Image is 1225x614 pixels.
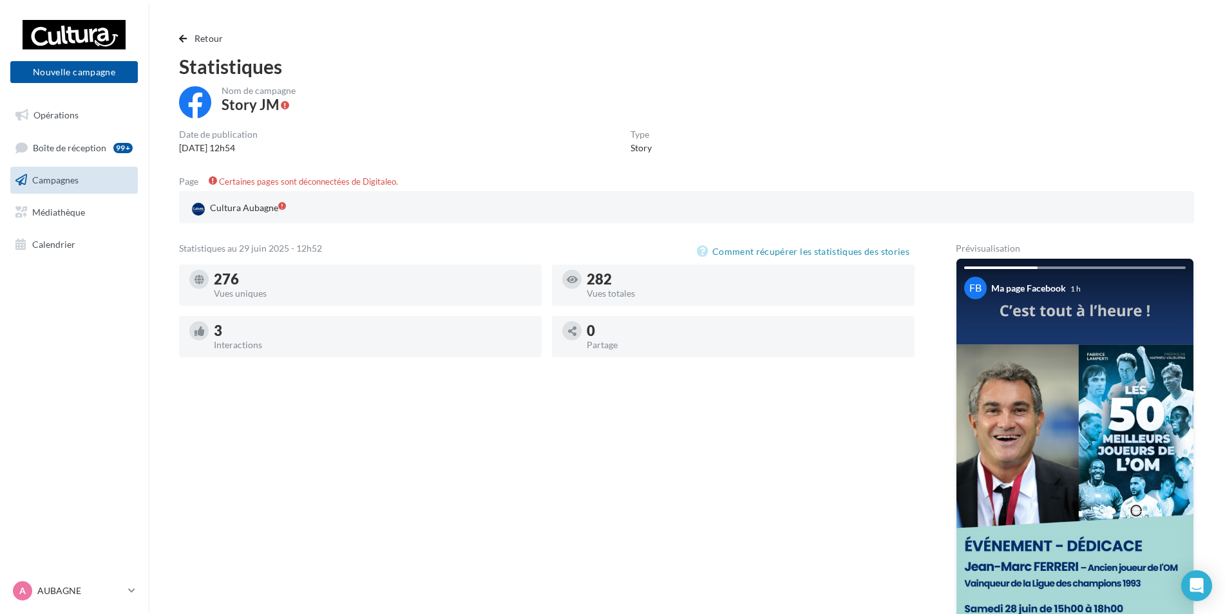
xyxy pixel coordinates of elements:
[8,199,140,226] a: Médiathèque
[10,579,138,603] a: A AUBAGNE
[8,134,140,162] a: Boîte de réception99+
[179,142,258,154] div: [DATE] 12h54
[697,244,915,259] button: Comment récupérer les statistiques des stories
[19,584,26,597] span: A
[1070,283,1081,294] div: 1 h
[8,102,140,129] a: Opérations
[179,130,258,139] div: Date de publication
[631,142,652,154] div: Story
[32,238,75,249] span: Calendrier
[113,143,133,153] div: 99+
[32,207,85,218] span: Médiathèque
[214,340,531,349] div: Interactions
[10,61,138,83] button: Nouvelle campagne
[37,584,123,597] p: AUBAGNE
[179,31,229,46] button: Retour
[179,177,209,186] div: Page
[179,244,697,259] div: Statistiques au 29 juin 2025 - 12h52
[8,167,140,194] a: Campagnes
[587,340,904,349] div: Partage
[214,289,531,298] div: Vues uniques
[195,33,223,44] span: Retour
[587,324,904,338] div: 0
[956,244,1194,253] div: Prévisualisation
[189,199,289,218] div: Cultura Aubagne
[214,324,531,338] div: 3
[179,57,1194,76] div: Statistiques
[222,98,279,112] div: Story JM
[587,289,904,298] div: Vues totales
[222,86,296,95] div: Nom de campagne
[214,272,531,286] div: 276
[8,231,140,258] a: Calendrier
[33,109,79,120] span: Opérations
[1181,570,1212,601] div: Open Intercom Messenger
[33,142,106,153] span: Boîte de réception
[991,282,1066,295] div: Ma page Facebook
[219,176,398,187] span: Certaines pages sont déconnectées de Digitaleo.
[189,199,521,218] a: Cultura Aubagne
[964,277,987,299] div: FB
[631,130,652,139] div: Type
[32,174,79,185] span: Campagnes
[587,272,904,286] div: 282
